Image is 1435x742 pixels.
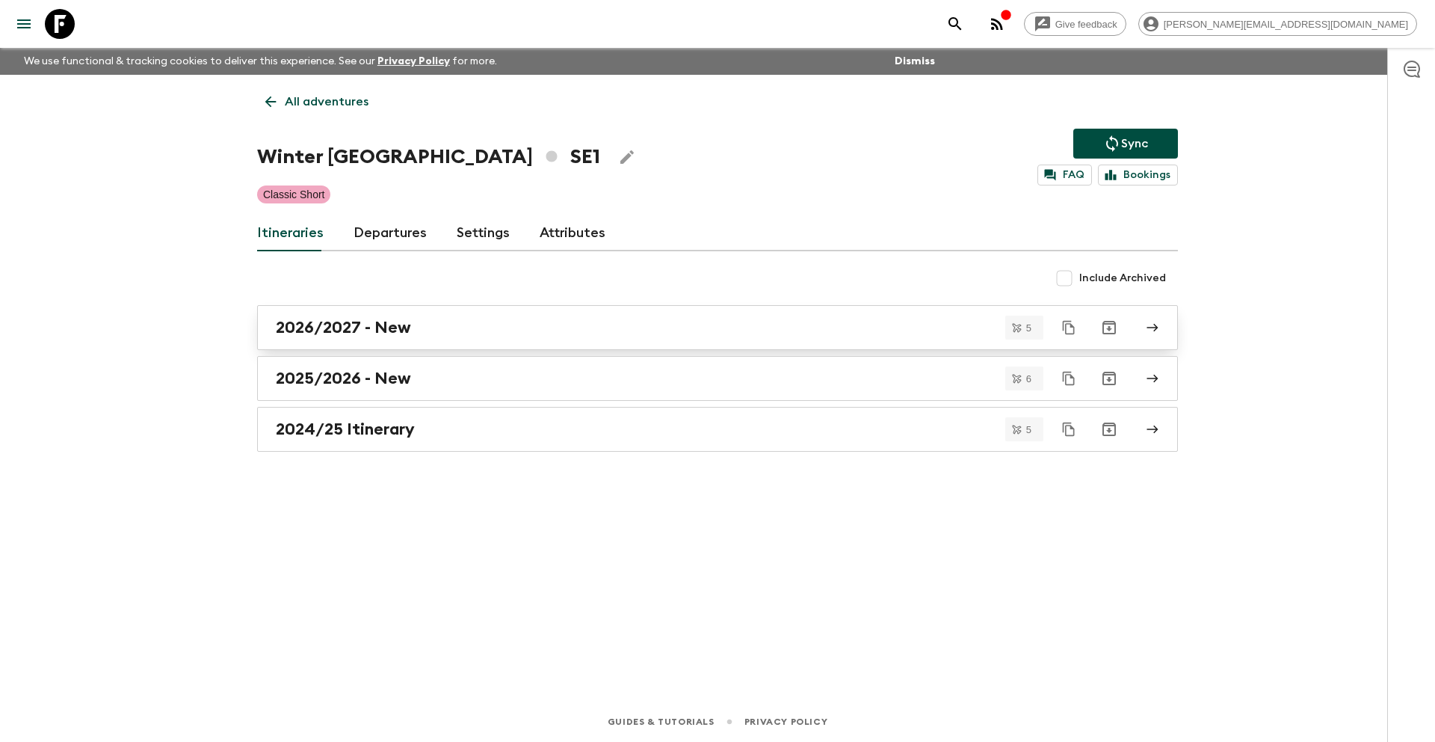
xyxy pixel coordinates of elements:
a: FAQ [1037,165,1092,185]
button: Dismiss [891,51,939,72]
button: Archive [1094,414,1124,444]
div: [PERSON_NAME][EMAIL_ADDRESS][DOMAIN_NAME] [1138,12,1417,36]
h2: 2024/25 Itinerary [276,420,415,439]
h2: 2026/2027 - New [276,318,411,337]
span: 5 [1017,323,1040,333]
span: Give feedback [1047,19,1126,30]
a: Give feedback [1024,12,1126,36]
a: Departures [354,215,427,251]
a: Guides & Tutorials [608,714,715,730]
p: Classic Short [263,187,324,202]
p: We use functional & tracking cookies to deliver this experience. See our for more. [18,48,503,75]
span: Include Archived [1079,271,1166,286]
p: Sync [1121,135,1148,153]
button: Duplicate [1055,314,1082,341]
a: Privacy Policy [377,56,450,67]
button: Archive [1094,313,1124,343]
h2: 2025/2026 - New [276,369,411,388]
button: Archive [1094,364,1124,393]
a: Itineraries [257,215,324,251]
button: Sync adventure departures to the booking engine [1073,129,1178,159]
a: All adventures [257,87,377,117]
a: Privacy Policy [744,714,827,730]
span: 6 [1017,374,1040,384]
span: 5 [1017,425,1040,435]
p: All adventures [285,93,368,111]
span: [PERSON_NAME][EMAIL_ADDRESS][DOMAIN_NAME] [1155,19,1416,30]
button: search adventures [940,9,970,39]
button: Duplicate [1055,416,1082,443]
h1: Winter [GEOGRAPHIC_DATA] SE1 [257,142,600,172]
button: menu [9,9,39,39]
a: Bookings [1098,165,1178,185]
button: Duplicate [1055,365,1082,392]
a: 2026/2027 - New [257,305,1178,350]
a: 2024/25 Itinerary [257,407,1178,452]
a: 2025/2026 - New [257,356,1178,401]
a: Settings [457,215,510,251]
a: Attributes [540,215,605,251]
button: Edit Adventure Title [612,142,642,172]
